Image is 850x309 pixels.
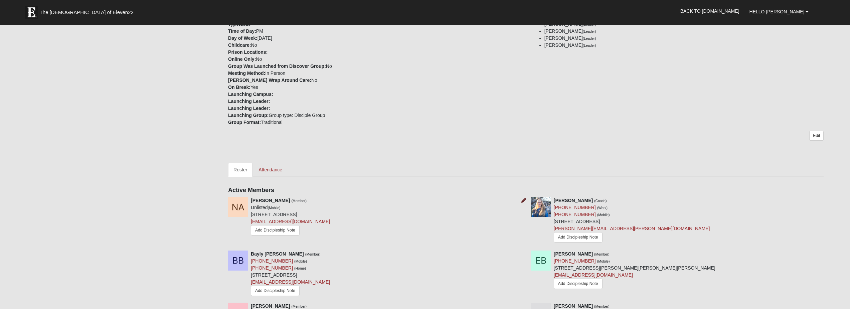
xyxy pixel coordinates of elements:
[583,36,596,40] small: (Leader)
[228,28,256,34] strong: Time of Day:
[228,56,256,62] strong: Online Only:
[597,213,610,217] small: (Mobile)
[25,6,38,19] img: Eleven22 logo
[228,70,265,76] strong: Meeting Method:
[675,3,744,19] a: Back to [DOMAIN_NAME]
[554,226,710,231] a: [PERSON_NAME][EMAIL_ADDRESS][PERSON_NAME][DOMAIN_NAME]
[251,251,330,298] div: [STREET_ADDRESS]
[597,206,608,210] small: (Work)
[554,198,593,203] strong: [PERSON_NAME]
[294,259,307,263] small: (Mobile)
[554,251,593,257] strong: [PERSON_NAME]
[268,206,281,210] small: (Mobile)
[228,92,273,97] strong: Launching Campus:
[544,28,824,35] li: [PERSON_NAME]
[228,187,824,194] h4: Active Members
[554,212,596,217] a: [PHONE_NUMBER]
[251,258,293,264] a: [PHONE_NUMBER]
[554,251,715,292] div: [STREET_ADDRESS][PERSON_NAME][PERSON_NAME][PERSON_NAME]
[251,251,304,257] strong: Bayly [PERSON_NAME]
[228,42,251,48] strong: Childcare:
[554,272,633,278] a: [EMAIL_ADDRESS][DOMAIN_NAME]
[228,106,270,111] strong: Launching Leader:
[228,85,250,90] strong: On Break:
[554,197,710,246] div: [STREET_ADDRESS]
[554,279,603,289] a: Add Discipleship Note
[554,205,596,210] a: [PHONE_NUMBER]
[228,78,311,83] strong: [PERSON_NAME] Wrap Around Care:
[251,279,330,285] a: [EMAIL_ADDRESS][DOMAIN_NAME]
[554,258,596,264] a: [PHONE_NUMBER]
[809,131,824,141] a: Edit
[228,99,270,104] strong: Launching Leader:
[554,232,603,243] a: Add Discipleship Note
[749,9,805,14] span: Hello [PERSON_NAME]
[544,42,824,49] li: [PERSON_NAME]
[594,252,610,256] small: (Member)
[594,199,607,203] small: (Coach)
[251,286,300,296] a: Add Discipleship Note
[228,113,269,118] strong: Launching Group:
[228,63,326,69] strong: Group Was Launched from Discover Group:
[228,35,258,41] strong: Day of Week:
[251,197,330,237] div: Unlisted [STREET_ADDRESS]
[223,6,526,126] div: 1825 PM [DATE] No No No In Person No Yes Group type: Disciple Group Traditional
[744,3,814,20] a: Hello [PERSON_NAME]
[228,120,261,125] strong: Group Format:
[228,49,268,55] strong: Prison Locations:
[228,163,252,177] a: Roster
[305,252,321,256] small: (Member)
[583,43,596,47] small: (Leader)
[251,225,300,236] a: Add Discipleship Note
[291,199,307,203] small: (Member)
[251,219,330,224] a: [EMAIL_ADDRESS][DOMAIN_NAME]
[583,29,596,33] small: (Leader)
[251,265,293,271] a: [PHONE_NUMBER]
[21,2,155,19] a: The [DEMOGRAPHIC_DATA] of Eleven22
[544,35,824,42] li: [PERSON_NAME]
[251,198,290,203] strong: [PERSON_NAME]
[40,9,134,16] span: The [DEMOGRAPHIC_DATA] of Eleven22
[253,163,288,177] a: Attendance
[294,266,306,270] small: (Home)
[597,259,610,263] small: (Mobile)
